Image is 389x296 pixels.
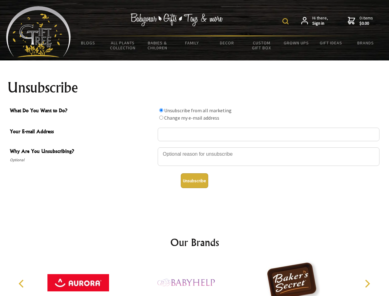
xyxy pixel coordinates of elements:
span: Why Are You Unsubscribing? [10,147,155,156]
h1: Unsubscribe [7,80,382,95]
span: What Do You Want to Do? [10,107,155,116]
a: 0 items$0.00 [348,15,373,26]
a: Decor [209,36,244,49]
a: Babies & Children [140,36,175,54]
button: Next [360,277,374,290]
strong: Sign in [312,21,328,26]
a: Brands [348,36,383,49]
a: Family [175,36,210,49]
a: Custom Gift Box [244,36,279,54]
a: BLOGS [71,36,106,49]
button: Previous [15,277,29,290]
span: Your E-mail Address [10,128,155,137]
img: Babywear - Gifts - Toys & more [131,13,223,26]
img: Babyware - Gifts - Toys and more... [6,6,71,57]
textarea: Why Are You Unsubscribing? [158,147,379,166]
span: Optional [10,156,155,164]
input: What Do You Want to Do? [159,108,163,112]
strong: $0.00 [359,21,373,26]
a: Gift Ideas [314,36,348,49]
img: product search [282,18,289,24]
button: Unsubscribe [181,173,208,188]
a: Grown Ups [279,36,314,49]
span: 0 items [359,15,373,26]
h2: Our Brands [12,235,377,250]
label: Change my e-mail address [164,115,219,121]
a: All Plants Collection [106,36,140,54]
label: Unsubscribe from all marketing [164,107,232,113]
input: What Do You Want to Do? [159,116,163,120]
a: Hi there,Sign in [301,15,328,26]
input: Your E-mail Address [158,128,379,141]
span: Hi there, [312,15,328,26]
